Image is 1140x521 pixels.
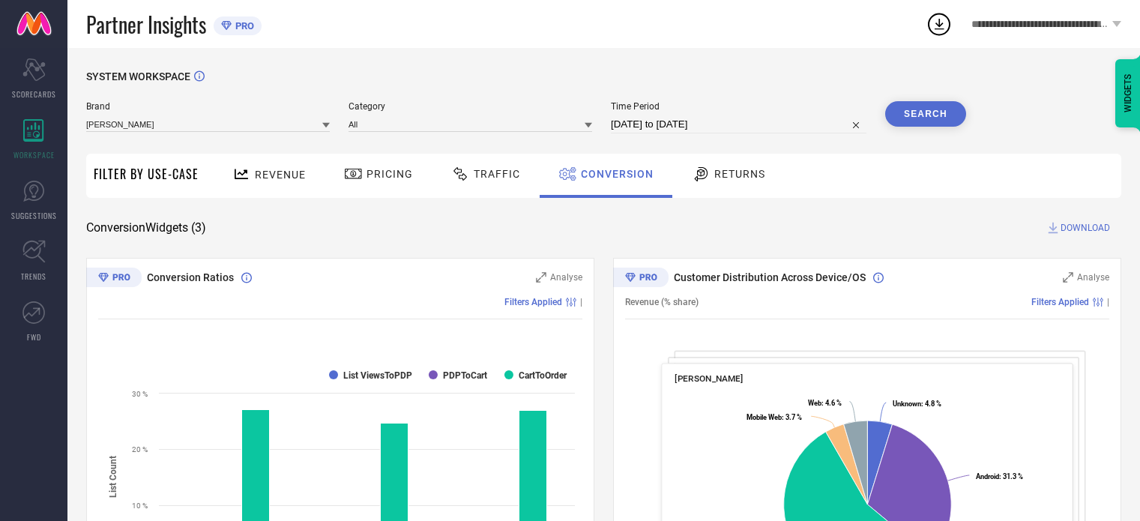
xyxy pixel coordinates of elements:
span: DOWNLOAD [1061,220,1110,235]
text: CartToOrder [519,370,567,381]
svg: Zoom [536,272,546,283]
text: : 4.6 % [808,399,842,407]
text: : 4.8 % [893,400,941,408]
span: Time Period [611,101,866,112]
text: : 31.3 % [976,472,1023,481]
span: Returns [714,168,765,180]
div: Premium [613,268,669,290]
svg: Zoom [1063,272,1073,283]
text: 10 % [132,502,148,510]
tspan: Mobile Web [747,413,782,421]
button: Search [885,101,966,127]
span: [PERSON_NAME] [675,373,743,384]
span: | [1107,297,1109,307]
span: FWD [27,331,41,343]
div: Open download list [926,10,953,37]
span: Revenue (% share) [625,297,699,307]
text: 20 % [132,445,148,454]
tspan: List Count [108,456,118,498]
span: WORKSPACE [13,149,55,160]
span: SUGGESTIONS [11,210,57,221]
input: Select time period [611,115,866,133]
span: Brand [86,101,330,112]
span: Partner Insights [86,9,206,40]
tspan: Web [808,399,821,407]
span: Analyse [550,272,582,283]
span: Filters Applied [1031,297,1089,307]
div: Premium [86,268,142,290]
span: | [580,297,582,307]
span: Traffic [474,168,520,180]
text: List ViewsToPDP [343,370,412,381]
tspan: Android [976,472,999,481]
span: SYSTEM WORKSPACE [86,70,190,82]
span: Conversion Ratios [147,271,234,283]
span: Category [349,101,592,112]
span: Conversion Widgets ( 3 ) [86,220,206,235]
text: PDPToCart [443,370,487,381]
span: Filter By Use-Case [94,165,199,183]
span: SCORECARDS [12,88,56,100]
span: Conversion [581,168,654,180]
span: PRO [232,20,254,31]
span: TRENDS [21,271,46,282]
span: Revenue [255,169,306,181]
tspan: Unknown [893,400,921,408]
span: Pricing [367,168,413,180]
text: : 3.7 % [747,413,802,421]
span: Analyse [1077,272,1109,283]
span: Customer Distribution Across Device/OS [674,271,866,283]
span: Filters Applied [504,297,562,307]
text: 30 % [132,390,148,398]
